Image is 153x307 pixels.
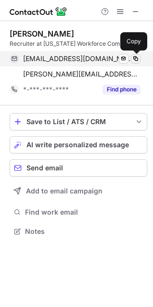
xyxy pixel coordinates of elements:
[10,6,67,17] img: ContactOut v5.3.10
[102,85,140,94] button: Reveal Button
[26,164,63,172] span: Send email
[23,54,133,63] span: [EMAIL_ADDRESS][DOMAIN_NAME]
[10,113,147,130] button: save-profile-one-click
[26,187,102,195] span: Add to email campaign
[10,159,147,177] button: Send email
[26,141,129,149] span: AI write personalized message
[10,205,147,219] button: Find work email
[10,39,147,48] div: Recruiter at [US_STATE] Workforce Commission
[26,118,130,126] div: Save to List / ATS / CRM
[10,225,147,238] button: Notes
[25,208,143,217] span: Find work email
[10,182,147,200] button: Add to email campaign
[10,136,147,153] button: AI write personalized message
[23,70,140,78] span: [PERSON_NAME][EMAIL_ADDRESS][US_STATE][DOMAIN_NAME]
[25,227,143,236] span: Notes
[10,29,74,38] div: [PERSON_NAME]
